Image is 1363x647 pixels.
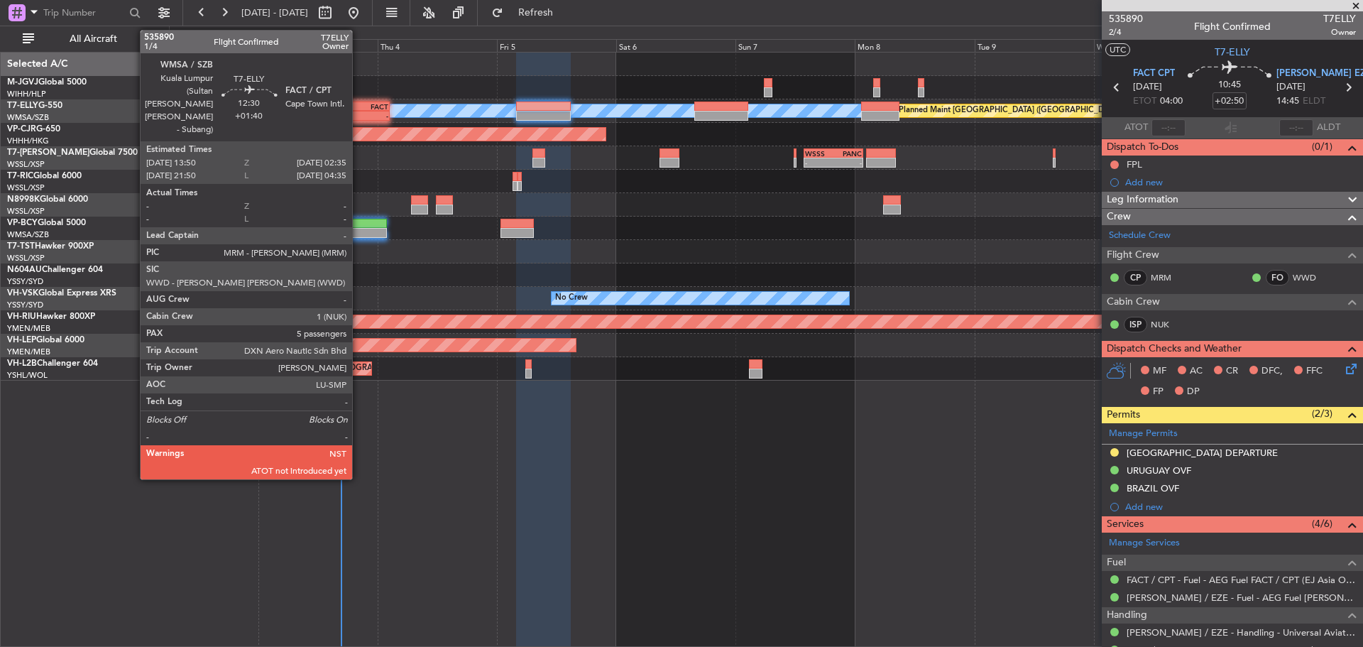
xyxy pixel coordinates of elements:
[805,158,833,167] div: -
[7,136,49,146] a: VHHH/HKG
[1266,270,1289,286] div: FO
[833,149,862,158] div: PANC
[7,312,36,321] span: VH-RIU
[7,323,50,334] a: YMEN/MEB
[1125,176,1356,188] div: Add new
[1218,78,1241,92] span: 10:45
[1107,341,1242,357] span: Dispatch Checks and Weather
[7,242,35,251] span: T7-TST
[1133,80,1162,94] span: [DATE]
[1194,19,1271,34] div: Flight Confirmed
[7,370,48,381] a: YSHL/WOL
[7,336,84,344] a: VH-LEPGlobal 6000
[378,39,497,52] div: Thu 4
[735,39,855,52] div: Sun 7
[7,289,38,298] span: VH-VSK
[328,102,358,111] div: WMSA
[7,266,103,274] a: N604AUChallenger 604
[7,172,33,180] span: T7-RIC
[358,112,389,120] div: -
[1151,119,1186,136] input: --:--
[1107,407,1140,423] span: Permits
[7,159,45,170] a: WSSL/XSP
[1125,501,1356,513] div: Add new
[1151,271,1183,284] a: MRM
[7,312,95,321] a: VH-RIUHawker 800XP
[7,219,38,227] span: VP-BCY
[7,89,46,99] a: WIHH/HLP
[1107,555,1126,571] span: Fuel
[1109,427,1178,441] a: Manage Permits
[1153,385,1164,399] span: FP
[7,206,45,217] a: WSSL/XSP
[1323,26,1356,38] span: Owner
[555,288,588,309] div: No Crew
[7,195,88,204] a: N8998KGlobal 6000
[497,39,616,52] div: Fri 5
[7,229,49,240] a: WMSA/SZB
[7,242,94,251] a: T7-TSTHawker 900XP
[833,158,862,167] div: -
[1107,516,1144,533] span: Services
[328,112,358,120] div: -
[1127,464,1191,477] div: URUGUAY OVF
[43,2,125,23] input: Trip Number
[1317,121,1340,135] span: ALDT
[172,28,196,40] div: [DATE]
[241,6,308,19] span: [DATE] - [DATE]
[7,219,86,227] a: VP-BCYGlobal 5000
[1105,43,1130,56] button: UTC
[1109,229,1171,243] a: Schedule Crew
[1312,406,1332,421] span: (2/3)
[1127,592,1356,604] a: [PERSON_NAME] / EZE - Fuel - AEG Fuel [PERSON_NAME] / EZE (EJ Asia Only)
[7,266,42,274] span: N604AU
[7,253,45,263] a: WSSL/XSP
[1127,158,1142,170] div: FPL
[1276,94,1299,109] span: 14:45
[1303,94,1325,109] span: ELDT
[1276,80,1305,94] span: [DATE]
[1107,209,1131,225] span: Crew
[1127,482,1179,494] div: BRAZIL OVF
[1107,294,1160,310] span: Cabin Crew
[1107,607,1147,624] span: Handling
[1109,11,1143,26] span: 535890
[1124,121,1148,135] span: ATOT
[1109,26,1143,38] span: 2/4
[1124,270,1147,286] div: CP
[7,289,116,298] a: VH-VSKGlobal Express XRS
[7,102,62,110] a: T7-ELLYG-550
[7,336,36,344] span: VH-LEP
[1187,385,1200,399] span: DP
[1094,39,1213,52] div: Wed 10
[358,102,389,111] div: FACT
[1323,11,1356,26] span: T7ELLY
[1190,364,1203,379] span: AC
[272,358,505,379] div: Unplanned Maint [GEOGRAPHIC_DATA] ([GEOGRAPHIC_DATA])
[7,125,36,134] span: VP-CJR
[1226,364,1238,379] span: CR
[7,347,50,357] a: YMEN/MEB
[1151,318,1183,331] a: NUK
[1133,67,1175,81] span: FACT CPT
[506,8,566,18] span: Refresh
[1127,574,1356,586] a: FACT / CPT - Fuel - AEG Fuel FACT / CPT (EJ Asia Only)
[1107,247,1159,263] span: Flight Crew
[7,102,38,110] span: T7-ELLY
[258,39,378,52] div: Wed 3
[7,183,45,193] a: WSSL/XSP
[1306,364,1323,379] span: FFC
[7,276,43,287] a: YSSY/SYD
[1127,626,1356,638] a: [PERSON_NAME] / EZE - Handling - Universal Aviation [PERSON_NAME] / EZE
[1261,364,1283,379] span: DFC,
[1160,94,1183,109] span: 04:00
[7,78,87,87] a: M-JGVJGlobal 5000
[855,39,974,52] div: Mon 8
[133,288,307,309] div: Unplanned Maint Sydney ([PERSON_NAME] Intl)
[7,195,40,204] span: N8998K
[7,148,138,157] a: T7-[PERSON_NAME]Global 7500
[1124,317,1147,332] div: ISP
[1293,271,1325,284] a: WWD
[7,359,37,368] span: VH-L2B
[1127,447,1278,459] div: [GEOGRAPHIC_DATA] DEPARTURE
